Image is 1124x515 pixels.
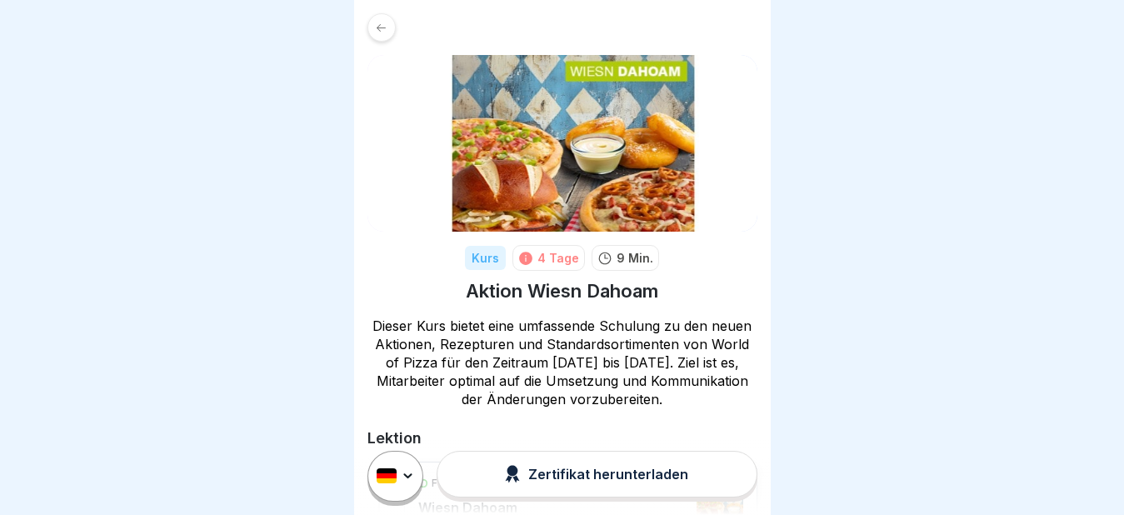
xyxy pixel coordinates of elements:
[367,55,757,232] img: tlfwtewhtshhigq7h0svolsu.png
[367,428,757,448] h2: Lektion
[367,317,757,408] p: Dieser Kurs bietet eine umfassende Schulung zu den neuen Aktionen, Rezepturen und Standardsortime...
[465,246,506,270] div: Kurs
[617,249,653,267] p: 9 Min.
[466,279,658,303] h1: Aktion Wiesn Dahoam
[377,469,397,484] img: de.svg
[437,451,757,497] button: Zertifikat herunterladen
[537,249,579,267] div: 4 Tage
[505,465,688,483] div: Zertifikat herunterladen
